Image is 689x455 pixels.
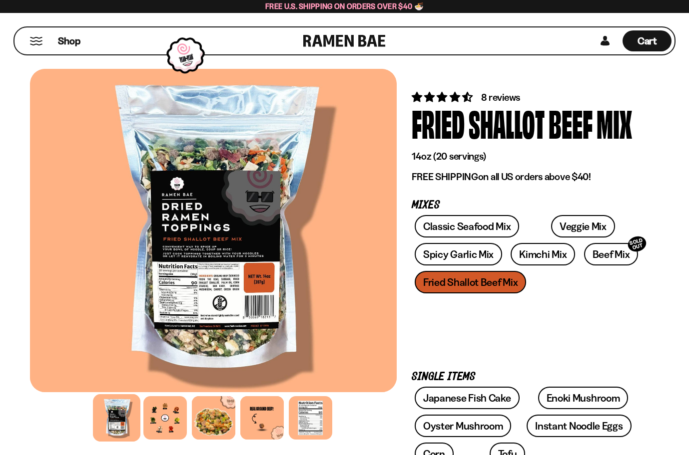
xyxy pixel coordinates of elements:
a: Enoki Mushroom [538,387,629,409]
a: Oyster Mushroom [415,415,512,437]
span: 8 reviews [481,91,520,103]
button: Mobile Menu Trigger [29,37,43,45]
p: Single Items [412,372,644,382]
span: Free U.S. Shipping on Orders over $40 🍜 [265,1,424,11]
div: Fried [412,104,465,142]
div: SOLD OUT [626,234,648,254]
a: Shop [58,30,80,51]
p: Mixes [412,201,644,210]
div: Beef [549,104,593,142]
span: Cart [638,35,657,47]
a: Classic Seafood Mix [415,215,519,237]
p: 14oz (20 servings) [412,150,644,163]
p: on all US orders above $40! [412,171,644,183]
a: Kimchi Mix [511,243,575,265]
div: Mix [597,104,632,142]
a: Veggie Mix [551,215,615,237]
span: 4.62 stars [412,91,474,103]
a: Spicy Garlic Mix [415,243,502,265]
strong: FREE SHIPPING [412,171,478,183]
a: Instant Noodle Eggs [527,415,631,437]
a: Beef MixSOLD OUT [584,243,639,265]
span: Shop [58,34,80,48]
div: Shallot [469,104,545,142]
a: Cart [623,27,672,54]
a: Japanese Fish Cake [415,387,520,409]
